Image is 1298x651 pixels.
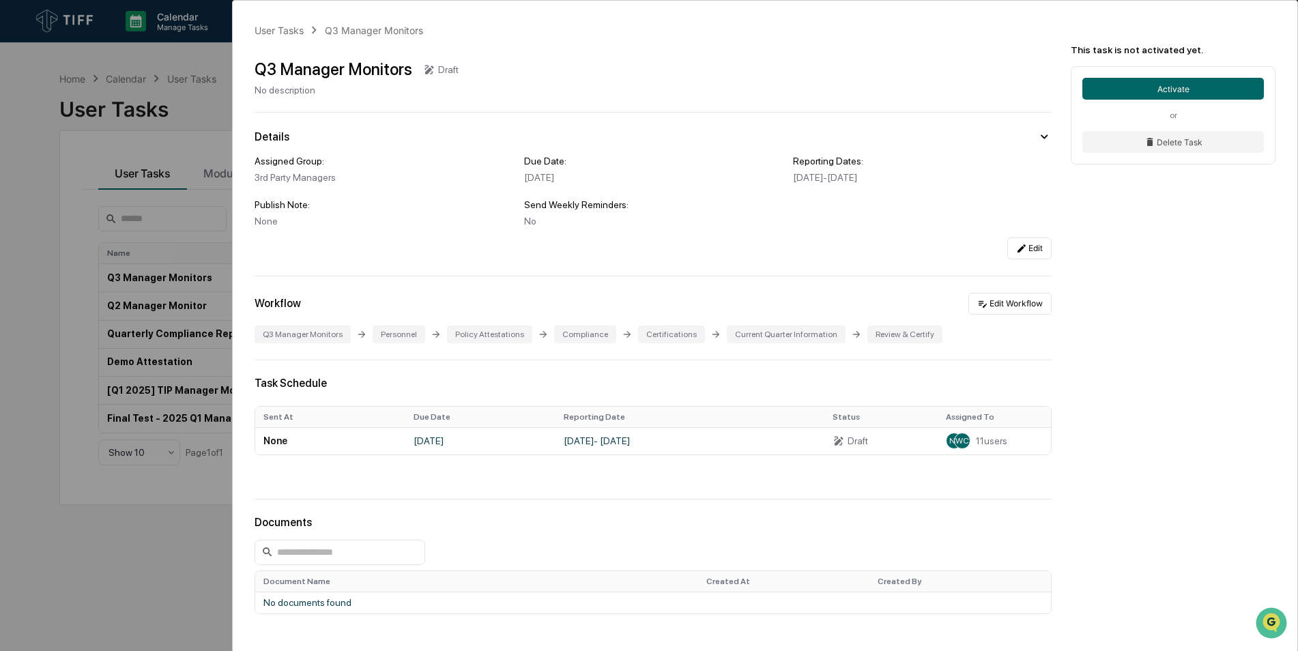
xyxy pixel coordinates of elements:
a: 🔎Data Lookup [8,192,91,217]
div: Current Quarter Information [727,325,846,343]
div: Draft [438,64,459,75]
div: [DATE] [524,172,783,183]
div: Assigned Group: [255,156,513,167]
th: Created By [869,571,1051,592]
div: 🗄️ [99,173,110,184]
span: 11 users [976,435,1007,446]
div: Details [255,130,289,143]
div: 🖐️ [14,173,25,184]
div: Reporting Dates: [793,156,1052,167]
div: Policy Attestations [447,325,532,343]
a: 🖐️Preclearance [8,167,93,191]
span: [DATE] - [DATE] [793,172,857,183]
div: Documents [255,516,1052,529]
div: or [1082,111,1264,120]
div: Publish Note: [255,199,513,210]
div: 🔎 [14,199,25,210]
div: User Tasks [255,25,304,36]
div: Personnel [373,325,425,343]
button: Delete Task [1082,131,1264,153]
span: Data Lookup [27,198,86,212]
div: No [524,216,783,227]
th: Due Date [405,407,556,427]
td: No documents found [255,592,1051,613]
div: This task is not activated yet. [1071,44,1275,55]
div: Workflow [255,297,301,310]
div: We're available if you need us! [46,118,173,129]
div: Due Date: [524,156,783,167]
iframe: Open customer support [1254,606,1291,643]
span: Preclearance [27,172,88,186]
div: Q3 Manager Monitors [255,59,412,79]
th: Reporting Date [556,407,824,427]
button: Activate [1082,78,1264,100]
div: Start new chat [46,104,224,118]
div: Review & Certify [867,325,942,343]
div: Send Weekly Reminders: [524,199,783,210]
th: Assigned To [938,407,1051,427]
div: Compliance [554,325,616,343]
span: Pylon [136,231,165,242]
button: Edit [1007,237,1052,259]
th: Document Name [255,571,698,592]
div: Task Schedule [255,377,1052,390]
div: None [255,216,513,227]
button: Start new chat [232,108,248,125]
th: Created At [698,571,869,592]
span: N( [949,436,958,446]
td: None [255,427,405,454]
p: How can we help? [14,29,248,50]
td: [DATE] - [DATE] [556,427,824,454]
button: Edit Workflow [968,293,1052,315]
div: Certifications [638,325,705,343]
div: Draft [848,435,868,446]
th: Sent At [255,407,405,427]
div: Q3 Manager Monitors [255,325,351,343]
div: Q3 Manager Monitors [325,25,423,36]
span: WC [955,436,969,446]
span: Attestations [113,172,169,186]
td: [DATE] [405,427,556,454]
a: Powered byPylon [96,231,165,242]
a: 🗄️Attestations [93,167,175,191]
div: No description [255,85,459,96]
th: Status [824,407,938,427]
img: 1746055101610-c473b297-6a78-478c-a979-82029cc54cd1 [14,104,38,129]
div: 3rd Party Managers [255,172,513,183]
